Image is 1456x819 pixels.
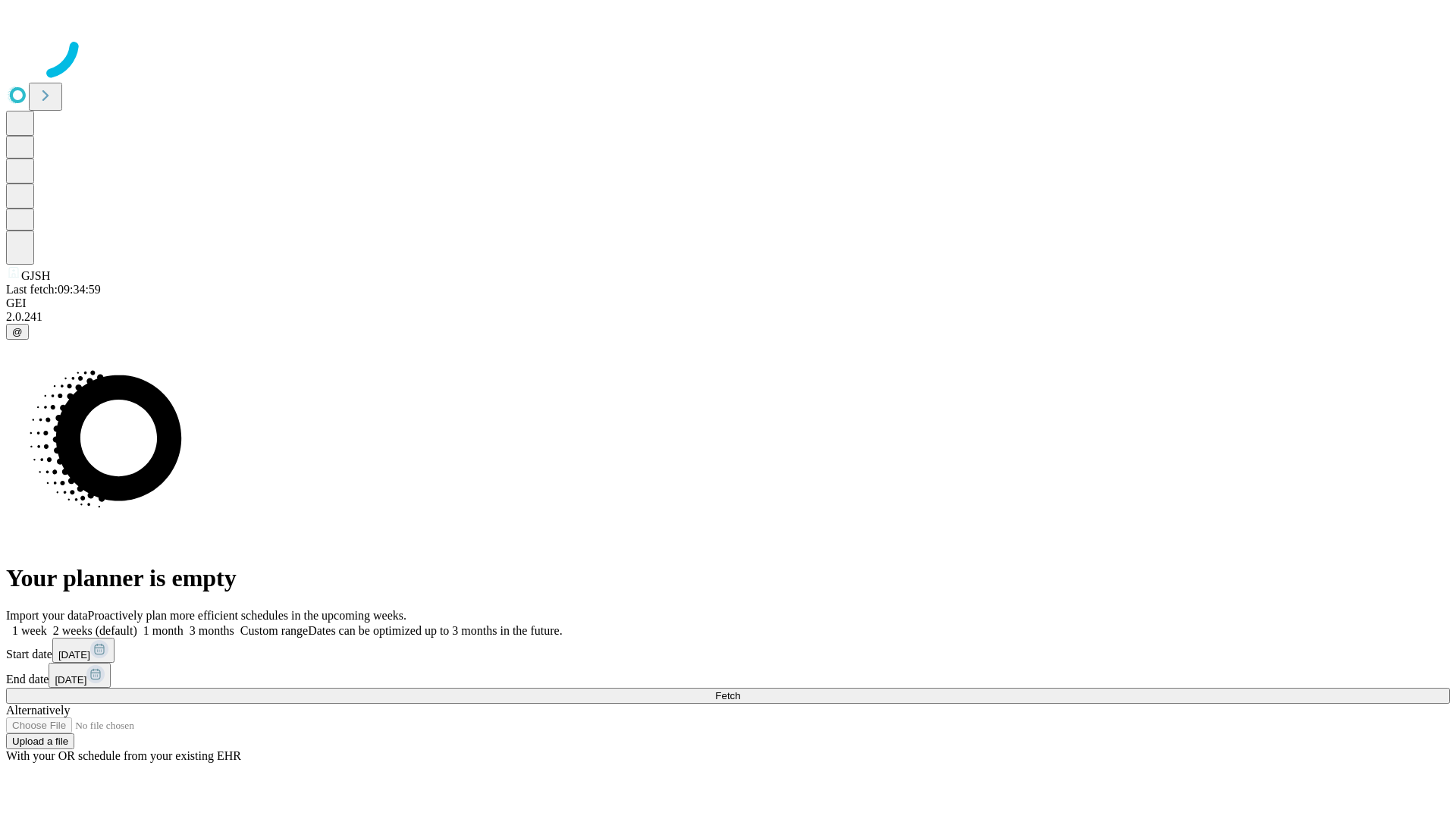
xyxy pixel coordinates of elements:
[55,674,86,686] span: [DATE]
[6,564,1450,592] h1: Your planner is empty
[6,638,1450,663] div: Start date
[240,624,308,637] span: Custom range
[53,624,137,637] span: 2 weeks (default)
[6,310,1450,324] div: 2.0.241
[21,269,50,282] span: GJSH
[6,733,74,749] button: Upload a file
[190,624,234,637] span: 3 months
[6,283,101,296] span: Last fetch: 09:34:59
[6,704,70,717] span: Alternatively
[12,326,23,337] span: @
[49,663,111,688] button: [DATE]
[58,649,90,661] span: [DATE]
[88,609,406,622] span: Proactively plan more efficient schedules in the upcoming weeks.
[6,609,88,622] span: Import your data
[715,690,740,701] span: Fetch
[143,624,184,637] span: 1 month
[6,688,1450,704] button: Fetch
[6,297,1450,310] div: GEI
[52,638,115,663] button: [DATE]
[6,663,1450,688] div: End date
[6,749,241,762] span: With your OR schedule from your existing EHR
[12,624,47,637] span: 1 week
[6,324,29,340] button: @
[308,624,562,637] span: Dates can be optimized up to 3 months in the future.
